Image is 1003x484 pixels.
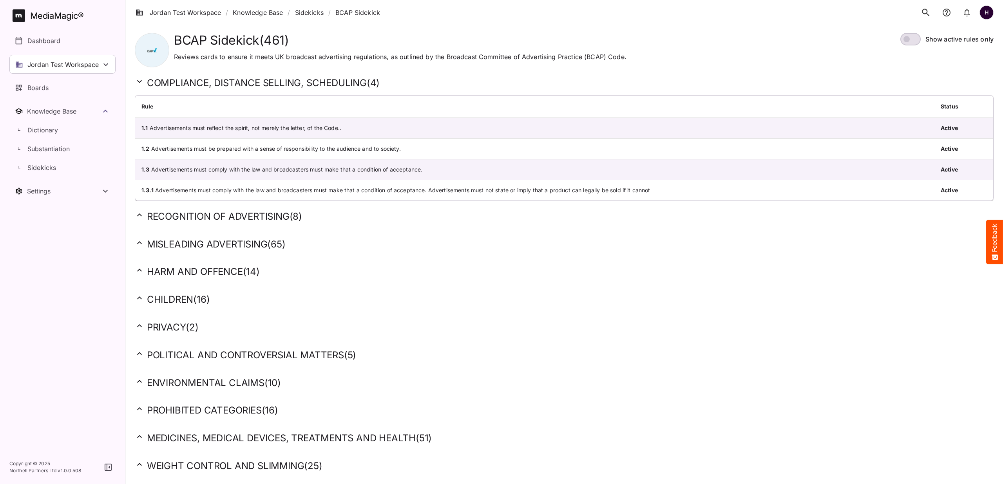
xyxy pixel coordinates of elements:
[27,107,101,115] div: Knowledge Base
[233,8,283,17] a: Knowledge Base
[941,145,958,152] b: Active
[939,4,954,21] button: notifications
[141,166,149,173] b: 1.3
[135,404,994,416] h2: PROHIBITED CATEGORIES ( 16 )
[136,8,221,17] a: Jordan Test Workspace
[135,180,934,200] td: Advertisements must comply with the law and broadcasters must make that a condition of acceptance...
[135,432,994,444] h2: MEDICINES, MEDICAL DEVICES, TREATMENTS AND HEALTH ( 51 )
[925,34,994,44] p: Show active rules only
[174,52,891,61] p: Reviews cards to ensure it meets UK broadcast advertising regulations, as outlined by the Broadca...
[135,210,994,222] h2: RECOGNITION OF ADVERTISING ( 8 )
[27,36,60,45] p: Dashboard
[959,4,975,21] button: notifications
[9,78,116,97] a: Boards
[135,293,994,305] h2: CHILDREN ( 16 )
[135,139,934,159] td: Advertisements must be prepared with a sense of responsibility to the audience and to society.
[135,460,994,472] h2: WEIGHT CONTROL AND SLIMMING ( 25 )
[226,8,228,17] span: /
[9,182,116,200] button: Toggle Settings
[9,158,116,177] a: Sidekicks
[141,145,149,152] b: 1.2
[27,83,49,92] p: Boards
[9,467,81,474] p: Northell Partners Ltd v 1.0.0.508
[27,60,99,69] p: Jordan Test Workspace
[9,31,116,50] a: Dashboard
[288,8,290,17] span: /
[328,8,331,17] span: /
[9,102,116,121] button: Toggle Knowledge Base
[295,8,324,17] a: Sidekicks
[9,139,116,158] a: Substantiation
[9,460,81,467] p: Copyright © 2025
[27,144,70,154] p: Substantiation
[135,321,994,333] h2: PRIVACY ( 2 )
[9,182,116,200] nav: Settings
[918,4,934,21] button: search
[30,9,84,22] div: MediaMagic ®
[135,238,994,250] h2: MISLEADING ADVERTISING ( 65 )
[135,265,994,278] h2: HARM AND OFFENCE ( 14 )
[9,121,116,139] a: Dictionary
[941,166,958,173] b: Active
[135,349,994,361] h2: POLITICAL AND CONTROVERSIAL MATTERS ( 5 )
[986,220,1003,264] button: Feedback
[9,102,116,177] nav: Knowledge Base
[174,33,891,47] h1: BCAP Sidekick ( 461 )
[135,118,934,139] td: Advertisements must reflect the spirit, not merely the letter, of the Code..
[27,125,58,135] p: Dictionary
[941,103,958,110] b: Status
[141,125,148,131] b: 1.1
[13,9,116,22] a: MediaMagic®
[941,125,958,131] b: Active
[135,159,934,180] td: Advertisements must comply with the law and broadcasters must make that a condition of acceptance.
[135,377,994,389] h2: ENVIRONMENTAL CLAIMS ( 10 )
[141,103,154,110] b: Rule
[941,187,958,193] b: Active
[141,187,154,193] b: 1.3.1
[27,187,101,195] div: Settings
[27,163,56,172] p: Sidekicks
[979,5,994,20] div: H
[135,77,994,89] h2: COMPLIANCE, DISTANCE SELLING, SCHEDULING ( 4 )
